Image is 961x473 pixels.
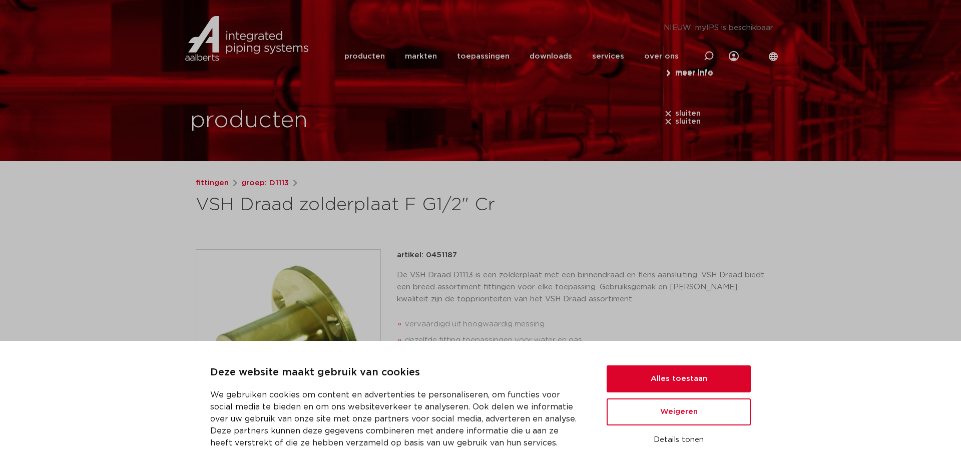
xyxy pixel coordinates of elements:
[196,250,380,434] img: Product Image for VSH Draad zolderplaat F G1/2" Cr
[210,389,583,449] p: We gebruiken cookies om content en advertenties te personaliseren, om functies voor social media ...
[241,177,289,189] a: groep: D1113
[405,316,765,332] li: vervaardigd uit hoogwaardig messing
[664,24,773,32] span: NIEUW: myIPS is beschikbaar
[607,431,751,448] button: Details tonen
[607,365,751,392] button: Alles toestaan
[196,193,572,217] h1: VSH Draad zolderplaat F G1/2" Cr
[664,69,713,78] a: meer info
[405,332,765,348] li: dezelfde fitting toepassingen voor water en gas
[397,269,765,305] p: De VSH Draad D1113 is een zolderplaat met een binnendraad en flens aansluiting. VSH Draad biedt e...
[607,398,751,425] button: Weigeren
[675,118,701,125] span: sluiten
[664,117,701,126] a: sluiten
[675,70,713,77] span: meer info
[397,249,457,261] p: artikel: 0451187
[196,177,229,189] a: fittingen
[210,365,583,381] p: Deze website maakt gebruik van cookies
